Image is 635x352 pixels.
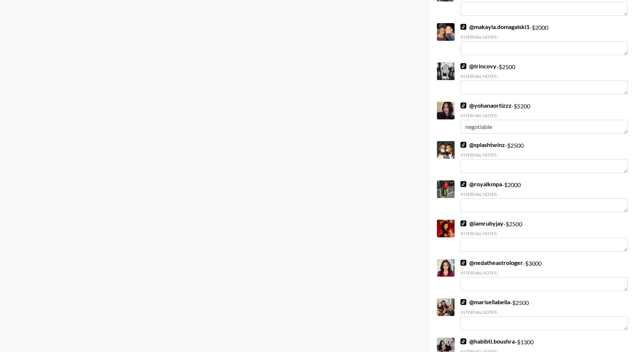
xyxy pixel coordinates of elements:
[460,102,628,134] div: - $ 5200
[460,141,505,148] a: @splashtwinz
[460,191,628,197] div: Internal Notes:
[460,220,628,252] div: - $ 2500
[460,181,466,187] img: TikTok
[460,180,502,188] a: @royalkmpa
[460,62,496,70] a: @trincovy
[460,34,628,40] div: Internal Notes:
[460,73,628,79] div: Internal Notes:
[460,259,628,291] div: - $ 3000
[460,260,466,266] img: TikTok
[460,62,628,94] div: - $ 2500
[460,338,515,345] a: @habibti.boushra
[460,259,523,266] a: @nedatheastrologer
[460,141,628,173] div: - $ 2500
[460,270,628,276] div: Internal Notes:
[460,220,503,227] a: @iamrubyjay
[460,113,628,118] div: Internal Notes:
[460,103,466,108] img: TikTok
[460,180,628,212] div: - $ 2000
[460,102,512,109] a: @yohanaortizzz
[460,298,628,330] div: - $ 2500
[460,23,628,55] div: - $ 2000
[460,220,466,226] img: TikTok
[460,142,466,148] img: TikTok
[460,338,466,344] img: TikTok
[460,299,466,305] img: TikTok
[460,309,628,315] div: Internal Notes:
[460,120,628,134] textarea: negotiable
[460,152,628,158] div: Internal Notes:
[460,24,466,30] img: TikTok
[460,231,628,236] div: Internal Notes:
[460,298,510,306] a: @marisellabella
[460,23,530,30] a: @makayla.domagalski1
[460,63,466,69] img: TikTok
